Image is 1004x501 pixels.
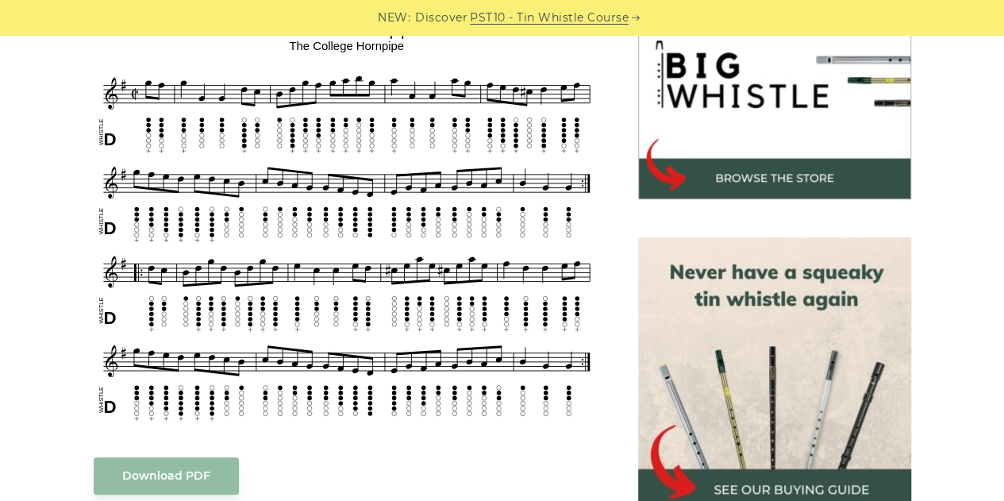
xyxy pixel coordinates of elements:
span: Discover [415,9,467,27]
a: Download PDF [94,457,239,495]
img: The Sailor's Hornpipe Tin Whistle Tabs & Sheet Music [94,17,600,425]
span: NEW: [378,9,410,27]
a: PST10 - Tin Whistle Course [470,9,629,27]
